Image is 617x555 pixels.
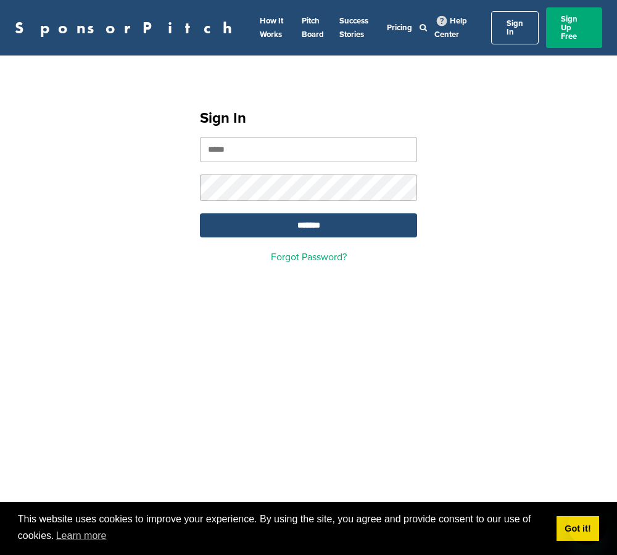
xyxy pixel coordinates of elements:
[491,11,539,44] a: Sign In
[339,16,368,39] a: Success Stories
[546,7,602,48] a: Sign Up Free
[18,512,547,545] span: This website uses cookies to improve your experience. By using the site, you agree and provide co...
[387,23,412,33] a: Pricing
[557,516,599,541] a: dismiss cookie message
[568,506,607,545] iframe: Button to launch messaging window
[54,527,109,545] a: learn more about cookies
[434,14,467,42] a: Help Center
[302,16,324,39] a: Pitch Board
[260,16,283,39] a: How It Works
[15,20,240,36] a: SponsorPitch
[200,107,417,129] h1: Sign In
[271,251,347,263] a: Forgot Password?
